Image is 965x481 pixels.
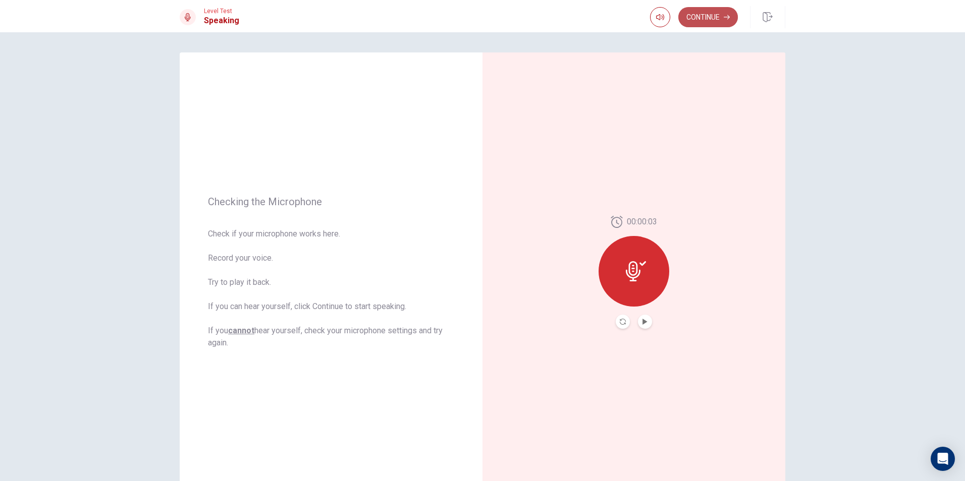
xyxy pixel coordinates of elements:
[204,15,239,27] h1: Speaking
[616,315,630,329] button: Record Again
[228,326,254,335] u: cannot
[208,196,454,208] span: Checking the Microphone
[204,8,239,15] span: Level Test
[627,216,657,228] span: 00:00:03
[931,447,955,471] div: Open Intercom Messenger
[678,7,738,27] button: Continue
[638,315,652,329] button: Play Audio
[208,228,454,349] span: Check if your microphone works here. Record your voice. Try to play it back. If you can hear your...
